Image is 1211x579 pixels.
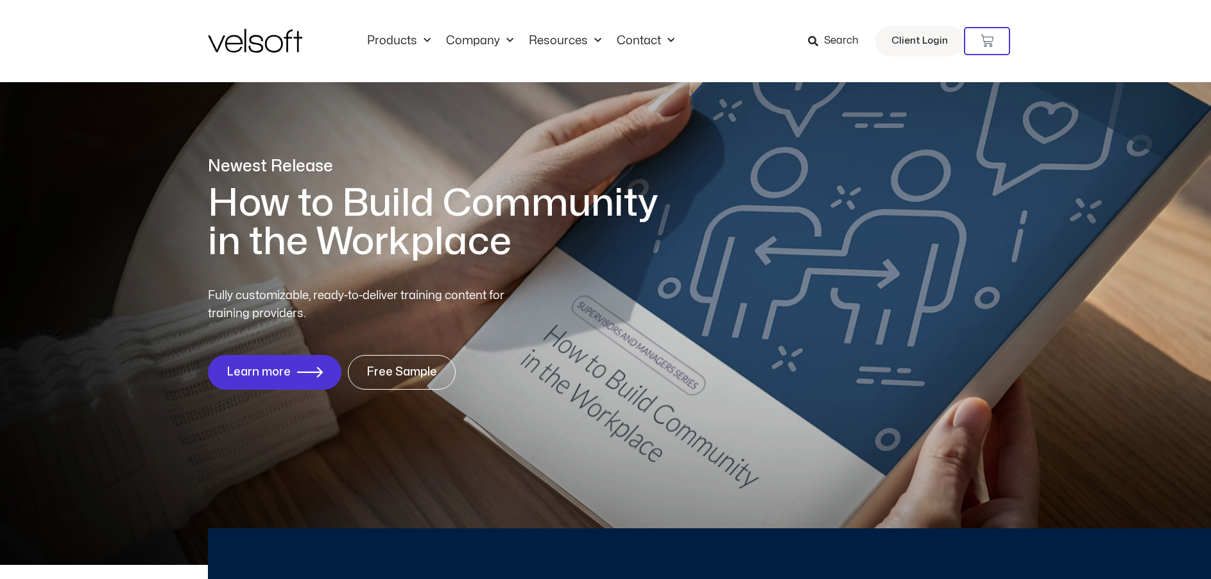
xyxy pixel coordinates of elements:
img: Velsoft Training Materials [208,29,302,53]
a: CompanyMenu Toggle [438,34,521,48]
a: Free Sample [348,355,456,390]
span: Free Sample [366,366,437,379]
a: Learn more [208,355,341,390]
a: ProductsMenu Toggle [359,34,438,48]
a: Client Login [875,26,964,56]
a: ContactMenu Toggle [609,34,682,48]
p: Newest Release [208,155,676,178]
span: Client Login [891,33,948,49]
h1: How to Build Community in the Workplace [208,184,676,261]
span: Search [824,33,859,49]
p: Fully customizable, ready-to-deliver training content for training providers. [208,287,528,323]
span: Learn more [227,366,291,379]
a: ResourcesMenu Toggle [521,34,609,48]
nav: Menu [359,34,682,48]
a: Search [808,30,868,52]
